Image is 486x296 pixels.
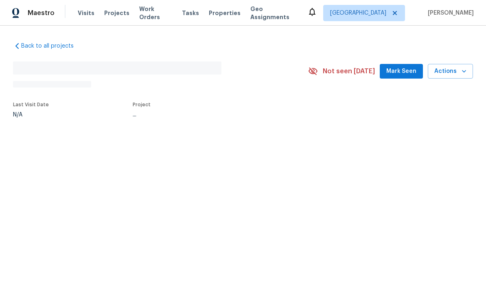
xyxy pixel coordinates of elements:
[380,64,423,79] button: Mark Seen
[428,64,473,79] button: Actions
[425,9,474,17] span: [PERSON_NAME]
[13,112,49,118] div: N/A
[133,112,289,118] div: ...
[28,9,55,17] span: Maestro
[209,9,241,17] span: Properties
[323,67,375,75] span: Not seen [DATE]
[104,9,129,17] span: Projects
[330,9,386,17] span: [GEOGRAPHIC_DATA]
[386,66,416,77] span: Mark Seen
[139,5,172,21] span: Work Orders
[434,66,466,77] span: Actions
[133,102,151,107] span: Project
[13,42,91,50] a: Back to all projects
[78,9,94,17] span: Visits
[13,102,49,107] span: Last Visit Date
[182,10,199,16] span: Tasks
[250,5,298,21] span: Geo Assignments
